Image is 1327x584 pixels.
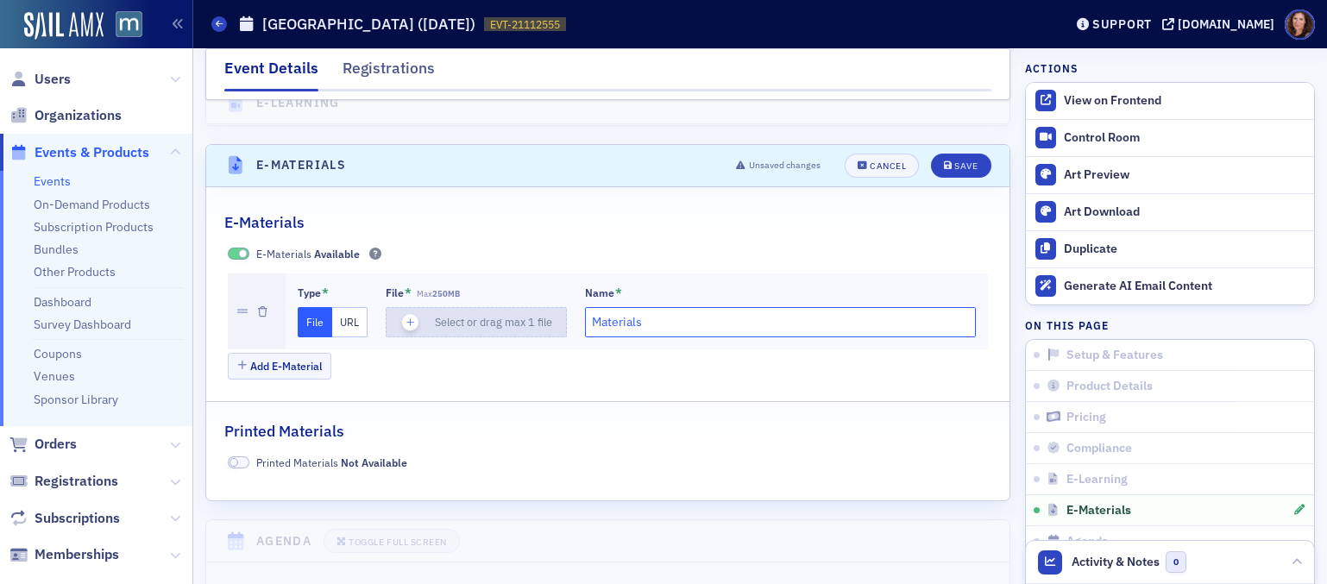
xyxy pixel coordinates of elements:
span: Events & Products [35,143,149,162]
div: [DOMAIN_NAME] [1178,16,1274,32]
abbr: This field is required [615,286,622,301]
h4: Actions [1025,60,1079,76]
a: Bundles [34,242,79,257]
span: Printed Materials [256,455,407,470]
h4: Agenda [256,532,311,550]
span: Agenda [1066,534,1109,549]
a: Control Room [1026,120,1314,156]
span: Available [314,247,360,261]
a: On-Demand Products [34,197,150,212]
span: Subscriptions [35,509,120,528]
span: Setup & Features [1066,348,1163,363]
span: Orders [35,435,77,454]
h4: E-Materials [256,156,346,174]
button: Cancel [845,154,919,178]
span: Not Available [341,455,407,469]
div: Control Room [1064,130,1305,146]
div: Art Preview [1064,167,1305,183]
div: Cancel [870,161,906,171]
a: Subscriptions [9,509,120,528]
div: Support [1092,16,1152,32]
h2: E-Materials [224,211,305,234]
span: Memberships [35,545,119,564]
h4: E-Learning [256,94,340,112]
div: Toggle Full Screen [349,537,446,547]
div: Type [298,286,321,299]
a: Dashboard [34,294,91,310]
a: Orders [9,435,77,454]
div: Duplicate [1064,242,1305,257]
span: Product Details [1066,379,1153,394]
a: Registrations [9,472,118,491]
a: Survey Dashboard [34,317,131,332]
span: 250MB [432,288,460,299]
div: Event Details [224,57,318,91]
abbr: This field is required [405,286,412,301]
a: Events & Products [9,143,149,162]
span: Profile [1285,9,1315,40]
div: Art Download [1064,204,1305,220]
h2: Printed Materials [224,420,344,443]
div: Registrations [343,57,435,89]
img: SailAMX [116,11,142,38]
button: Generate AI Email Content [1026,267,1314,305]
button: File [298,307,333,337]
button: Select or drag max 1 file [386,307,567,338]
button: Duplicate [1026,230,1314,267]
span: E-Materials [1066,503,1131,518]
span: Users [35,70,71,89]
a: View Homepage [104,11,142,41]
a: Subscription Products [34,219,154,235]
a: Organizations [9,106,122,125]
a: Users [9,70,71,89]
span: E-Materials [256,246,360,261]
a: Art Download [1026,193,1314,230]
button: URL [332,307,368,337]
span: Unsaved changes [749,159,821,173]
button: Add E-Material [228,353,332,380]
a: View on Frontend [1026,83,1314,119]
button: [DOMAIN_NAME] [1162,18,1280,30]
span: Pricing [1066,410,1106,425]
button: Toggle Full Screen [324,529,460,553]
span: 0 [1166,551,1187,573]
span: Compliance [1066,441,1132,456]
button: Save [931,154,991,178]
span: Not Available [228,456,250,469]
span: E-Learning [1066,472,1128,487]
a: Other Products [34,264,116,279]
a: Coupons [34,346,82,361]
div: File [386,286,404,299]
span: EVT-21112555 [490,17,560,32]
div: View on Frontend [1064,93,1305,109]
abbr: This field is required [322,286,329,301]
span: Organizations [35,106,122,125]
div: Save [954,161,978,171]
span: Registrations [35,472,118,491]
a: Venues [34,368,75,384]
a: Sponsor Library [34,392,118,407]
a: Art Preview [1026,156,1314,193]
span: Max [417,288,460,299]
h4: On this page [1025,317,1315,333]
a: Events [34,173,71,189]
a: Memberships [9,545,119,564]
span: Activity & Notes [1072,553,1160,571]
div: Generate AI Email Content [1064,279,1305,294]
img: SailAMX [24,12,104,40]
div: Name [585,286,614,299]
span: Select or drag max 1 file [435,315,552,329]
span: Available [228,248,250,261]
h1: [GEOGRAPHIC_DATA] ([DATE]) [262,14,475,35]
